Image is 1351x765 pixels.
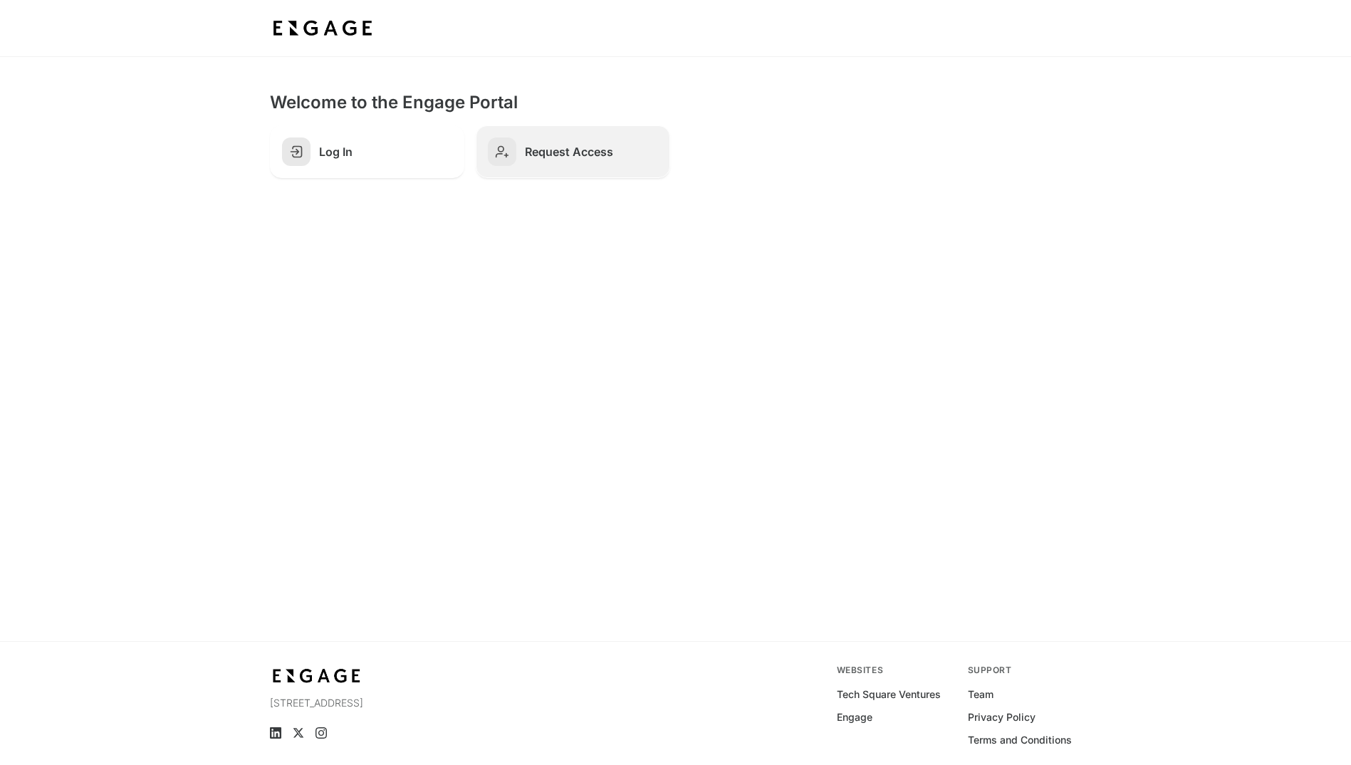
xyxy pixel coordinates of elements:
a: Request Access [476,125,670,178]
a: Instagram [315,727,327,739]
a: X (Twitter) [293,727,304,739]
ul: Social media [270,727,517,739]
a: Log In [270,125,464,178]
a: LinkedIn [270,727,281,739]
h2: Welcome to the Engage Portal [270,91,1082,114]
h2: Request Access [525,145,658,159]
a: Engage [837,710,872,724]
h2: Log In [319,145,452,159]
img: bdf1fb74-1727-4ba0-a5bd-bc74ae9fc70b.jpeg [270,16,375,41]
img: bdf1fb74-1727-4ba0-a5bd-bc74ae9fc70b.jpeg [270,665,364,687]
a: Team [968,687,993,702]
div: Websites [837,665,951,676]
a: Tech Square Ventures [837,687,941,702]
a: Terms and Conditions [968,733,1072,747]
div: Support [968,665,1082,676]
a: Privacy Policy [968,710,1036,724]
p: [STREET_ADDRESS] [270,696,517,710]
